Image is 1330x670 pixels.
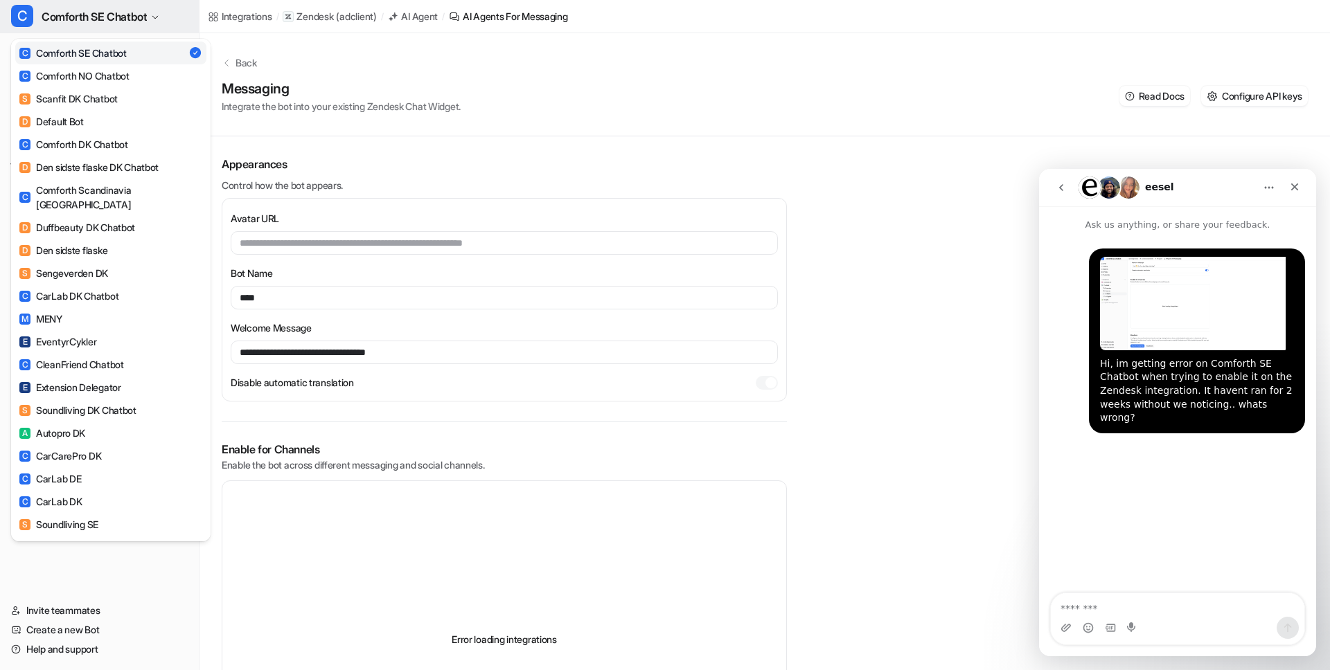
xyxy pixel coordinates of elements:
span: C [19,48,30,59]
span: D [19,116,30,127]
span: C [19,291,30,302]
span: C [19,496,30,507]
span: E [19,382,30,393]
span: A [19,428,30,439]
div: Default Bot [19,114,84,129]
div: Comforth SE Chatbot [19,46,127,60]
span: C [19,451,30,462]
span: S [19,93,30,105]
div: Comforth Scandinavia [GEOGRAPHIC_DATA] [19,183,202,212]
span: S [19,519,30,530]
div: Den sidste flaske DK Chatbot [19,160,159,174]
span: S [19,268,30,279]
div: Den sidste flaske [19,243,107,257]
span: C [19,359,30,370]
div: Extension Delegator [19,380,121,395]
div: CarLab SE [19,540,80,554]
div: Comforth NO Chatbot [19,69,130,83]
span: D [19,245,30,256]
div: EventyrCykler [19,334,96,349]
div: CarLab DK Chatbot [19,289,118,303]
span: C [19,71,30,82]
span: C [19,139,30,150]
div: Soundliving SE [19,517,98,532]
div: Soundliving DK Chatbot [19,403,136,417]
span: C [11,5,33,27]
span: C [19,473,30,485]
div: Comforth DK Chatbot [19,137,128,152]
div: CComforth SE Chatbot [11,39,211,541]
span: C [19,192,30,203]
div: CarLab DK [19,494,82,509]
span: D [19,222,30,233]
div: CarCarePro DK [19,449,101,463]
div: CarLab DE [19,471,81,486]
div: MENY [19,311,62,326]
div: Duffbeauty DK Chatbot [19,220,135,235]
div: Scanfit DK Chatbot [19,91,118,106]
div: CleanFriend Chatbot [19,357,124,372]
span: D [19,162,30,173]
iframe: Intercom live chat [1039,169,1316,656]
div: Autopro DK [19,426,85,440]
span: E [19,336,30,347]
span: M [19,314,30,325]
span: S [19,405,30,416]
span: Comforth SE Chatbot [42,7,147,26]
div: Sengeverden DK [19,266,108,280]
